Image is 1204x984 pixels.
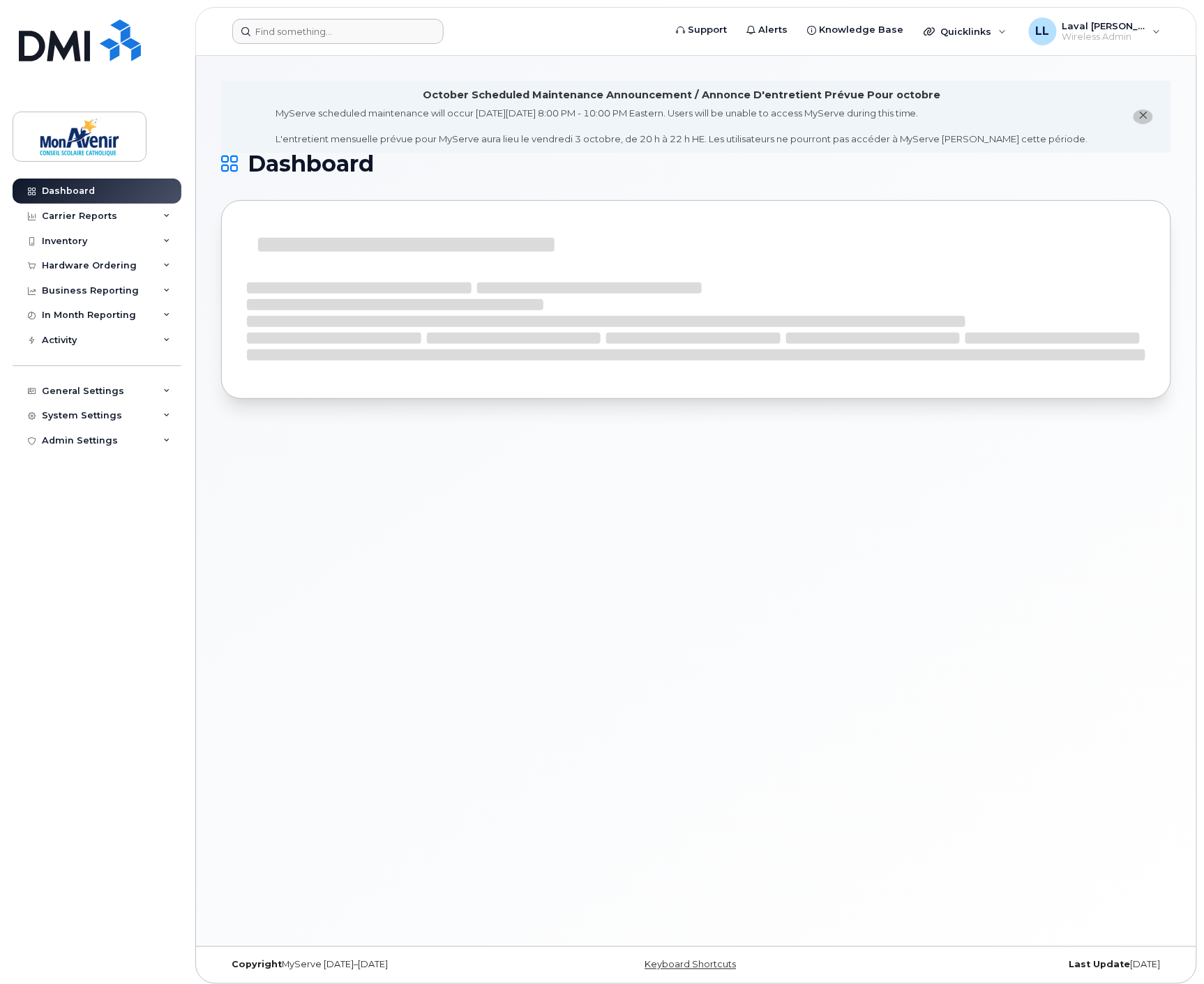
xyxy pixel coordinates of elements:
[855,960,1171,971] div: [DATE]
[248,153,374,174] span: Dashboard
[221,960,538,971] div: MyServe [DATE]–[DATE]
[276,107,1088,146] div: MyServe scheduled maintenance will occur [DATE][DATE] 8:00 PM - 10:00 PM Eastern. Users will be u...
[1069,960,1131,970] strong: Last Update
[232,960,282,970] strong: Copyright
[1134,109,1153,124] button: close notification
[645,960,737,970] a: Keyboard Shortcuts
[423,88,941,103] div: October Scheduled Maintenance Announcement / Annonce D'entretient Prévue Pour octobre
